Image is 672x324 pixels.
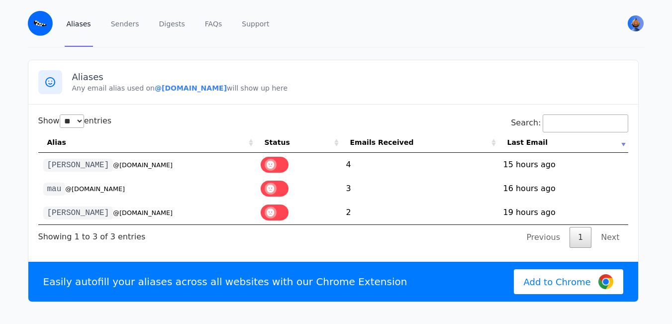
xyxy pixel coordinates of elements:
button: User menu [627,14,645,32]
code: [PERSON_NAME] [43,207,113,219]
p: Any email alias used on will show up here [72,83,628,93]
img: Klin's Avatar [628,15,644,31]
a: Next [592,227,628,248]
a: Add to Chrome [514,269,623,294]
label: Show entries [38,116,112,125]
div: Showing 1 to 3 of 3 entries [38,225,146,243]
td: 2 [341,201,498,224]
small: @[DOMAIN_NAME] [113,161,173,169]
label: Search: [511,118,628,127]
th: Alias: activate to sort column ascending [38,132,256,153]
select: Showentries [60,114,84,128]
input: Search: [543,114,628,132]
th: Last Email: activate to sort column ascending [498,132,628,153]
h3: Aliases [72,71,628,83]
img: Email Monster [28,11,53,36]
code: mau [43,183,66,196]
b: @[DOMAIN_NAME] [155,84,227,92]
p: Easily autofill your aliases across all websites with our Chrome Extension [43,275,407,289]
span: Add to Chrome [524,275,591,289]
small: @[DOMAIN_NAME] [65,185,125,193]
td: 19 hours ago [498,201,628,224]
code: [PERSON_NAME] [43,159,113,172]
small: @[DOMAIN_NAME] [113,209,173,216]
td: 15 hours ago [498,153,628,177]
td: 16 hours ago [498,177,628,201]
th: Status: activate to sort column ascending [256,132,341,153]
th: Emails Received: activate to sort column ascending [341,132,498,153]
td: 4 [341,153,498,177]
a: Previous [518,227,569,248]
a: 1 [570,227,591,248]
img: Google Chrome Logo [598,274,613,289]
td: 3 [341,177,498,201]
